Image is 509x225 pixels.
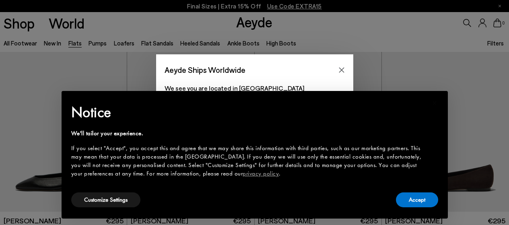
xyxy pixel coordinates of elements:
[425,93,445,113] button: Close this notice
[336,64,348,76] button: Close
[243,169,279,178] a: privacy policy
[165,83,345,93] p: We see you are located in [GEOGRAPHIC_DATA]
[71,144,425,178] div: If you select "Accept", you accept this and agree that we may share this information with third p...
[165,63,245,77] span: Aeyde Ships Worldwide
[71,129,425,138] div: We'll tailor your experience.
[396,192,438,207] button: Accept
[71,102,425,123] h2: Notice
[432,97,437,109] span: ×
[71,192,140,207] button: Customize Settings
